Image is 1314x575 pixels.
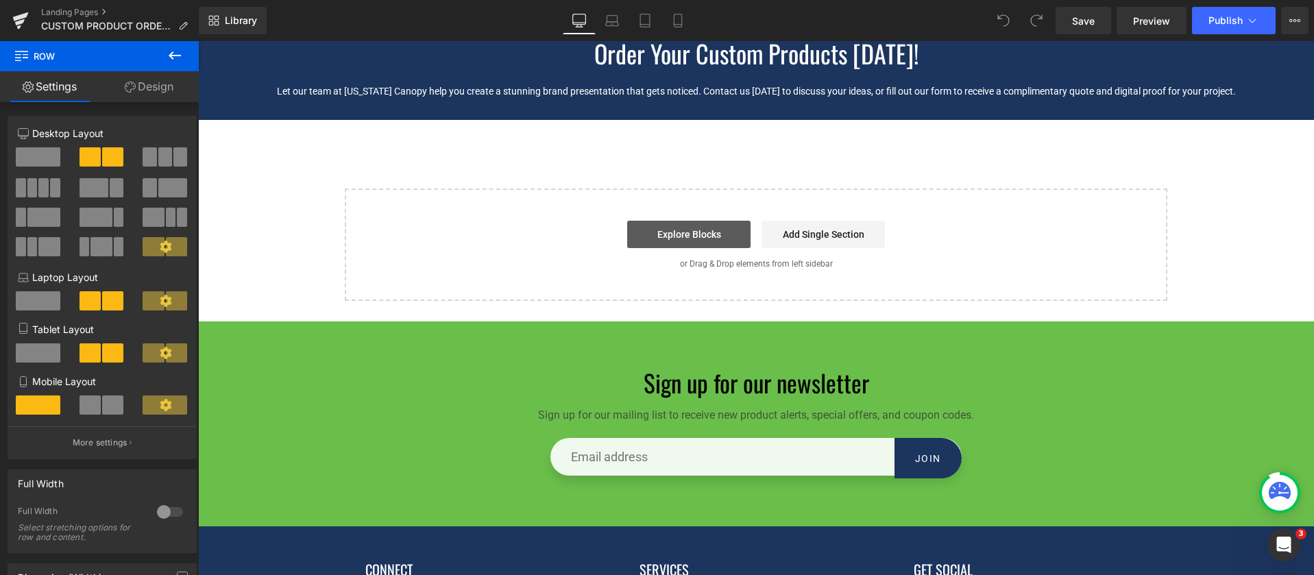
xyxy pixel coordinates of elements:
[563,180,687,207] a: Add Single Section
[696,397,764,437] button: Join
[1117,7,1187,34] a: Preview
[563,7,596,34] a: Desktop
[716,519,949,548] h3: Get Social
[41,7,199,18] a: Landing Pages
[199,7,267,34] a: New Library
[1281,7,1309,34] button: More
[990,7,1017,34] button: Undo
[1023,7,1050,34] button: Redo
[629,7,661,34] a: Tablet
[18,126,186,140] p: Desktop Layout
[352,397,764,435] input: Email address
[1133,14,1170,28] span: Preview
[661,7,694,34] a: Mobile
[18,322,186,337] p: Tablet Layout
[18,270,186,284] p: Laptop Layout
[1295,528,1306,539] span: 3
[18,374,186,389] p: Mobile Layout
[596,7,629,34] a: Laptop
[18,523,141,542] div: Select stretching options for row and content.
[79,45,1038,56] span: Let our team at [US_STATE] Canopy help you create a stunning brand presentation that gets noticed...
[14,41,151,71] span: Row
[1192,7,1276,34] button: Publish
[198,41,1314,575] iframe: To enrich screen reader interactions, please activate Accessibility in Grammarly extension settings
[225,14,257,27] span: Library
[41,21,173,32] span: CUSTOM PRODUCT ORDERS
[167,519,400,548] h3: Connect
[18,470,64,489] div: Full Width
[441,519,674,548] h3: Services
[8,426,196,458] button: More settings
[73,437,127,449] p: More settings
[18,506,143,520] div: Full Width
[429,180,552,207] a: Explore Blocks
[1072,14,1095,28] span: Save
[99,71,199,102] a: Design
[1208,15,1243,26] span: Publish
[1267,528,1300,561] iframe: Intercom live chat
[169,218,947,228] p: or Drag & Drop elements from left sidebar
